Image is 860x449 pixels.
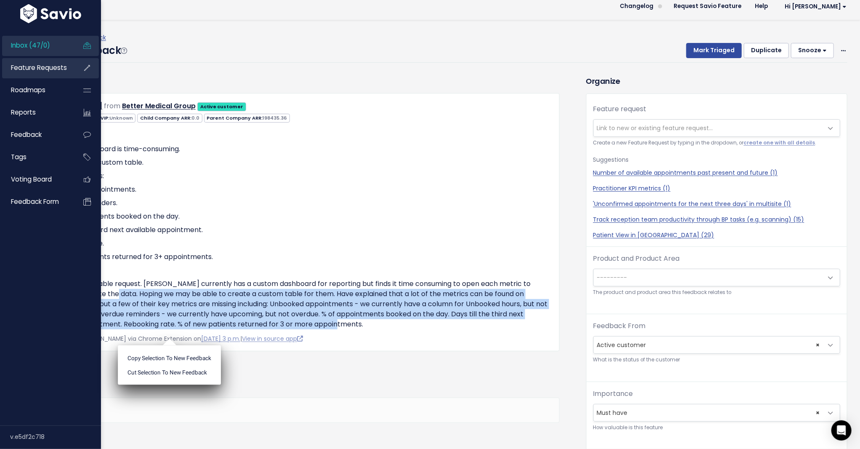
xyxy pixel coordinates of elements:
[593,321,646,331] label: Feedback From
[137,114,202,123] span: Child Company ARR:
[791,43,834,58] button: Snooze
[200,103,244,110] strong: Active customer
[38,398,560,422] div: Add a comment...
[593,200,840,208] a: 'Unconfirmed appointments for the next three days' in multisite (1)
[11,108,36,117] span: Reports
[744,43,789,58] button: Duplicate
[45,279,552,329] p: BMG - Custom table request. [PERSON_NAME] currently has a custom dashboard for reporting but find...
[98,114,135,123] span: VIP:
[593,423,840,432] small: How valuable is this feature
[816,404,820,421] span: ×
[201,334,240,343] a: [DATE] 3 p.m.
[586,75,847,87] h3: Organize
[11,175,52,184] span: Voting Board
[686,43,742,58] button: Mark Triaged
[52,158,552,168] li: Request for a custom table.
[2,192,70,211] a: Feedback form
[52,198,552,208] li: Overdue reminders.
[593,184,840,193] a: Practitioner KPI metrics (1)
[597,273,627,282] span: ---------
[38,378,560,390] h3: Comments ( )
[593,288,840,297] small: The product and product area this feedback relates to
[242,334,303,343] a: View in source app
[2,36,70,55] a: Inbox (47/0)
[620,3,653,9] span: Changelog
[2,58,70,78] a: Feature Requests
[52,171,552,181] li: Missing metrics:
[2,170,70,189] a: Voting Board
[2,125,70,144] a: Feedback
[2,103,70,122] a: Reports
[593,254,680,264] label: Product and Product Area
[593,215,840,224] a: Track reception team productivity through BP tasks (e.g. scanning) (15)
[52,144,552,154] li: Current dashboard is time-consuming.
[263,115,287,121] span: 198435.36
[10,426,101,448] div: v.e5df2c718
[18,4,83,23] img: logo-white.9d6f32f41409.svg
[593,336,840,354] span: Active customer
[593,168,840,177] a: Number of available appointments past present and future (1)
[52,252,552,262] li: % of new patients returned for 3+ appointments.
[204,114,290,123] span: Parent Company ARR:
[11,197,59,206] span: Feedback form
[597,124,713,132] span: Link to new or existing feature request...
[594,337,823,353] span: Active customer
[52,211,552,222] li: % of appointments booked on the day.
[593,231,840,240] a: Patient View in [GEOGRAPHIC_DATA] (29)
[121,365,218,380] li: Cut selection to new Feedback
[593,355,840,364] small: What is the status of the customer
[593,389,633,399] label: Importance
[594,404,823,421] span: Must have
[52,225,552,235] li: Days till the third next available appointment.
[593,155,840,165] p: Suggestions
[122,101,196,111] a: Better Medical Group
[11,86,45,94] span: Roadmaps
[11,41,50,50] span: Inbox (47/0)
[2,80,70,100] a: Roadmaps
[593,404,840,422] span: Must have
[816,337,820,353] span: ×
[593,139,840,147] small: Create a new Feature Request by typing in the dropdown, or .
[785,3,847,10] span: Hi [PERSON_NAME]
[121,350,218,365] li: Copy selection to new Feedback
[109,115,133,121] span: Unknown
[52,238,552,249] li: Rebooking rate.
[593,104,647,114] label: Feature request
[2,147,70,167] a: Tags
[831,420,852,441] div: Open Intercom Messenger
[104,101,120,111] span: from
[11,152,27,161] span: Tags
[191,115,199,121] span: 0.0
[11,130,42,139] span: Feedback
[11,63,67,72] span: Feature Requests
[744,139,815,146] a: create one with all details
[52,184,552,195] li: Unbooked appointments.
